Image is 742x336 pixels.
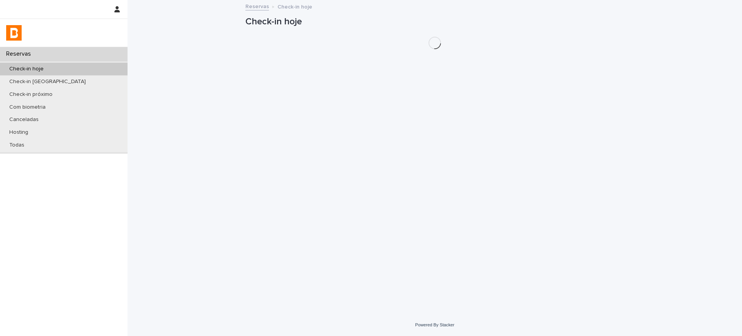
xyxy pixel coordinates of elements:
[415,322,454,327] a: Powered By Stacker
[245,16,624,27] h1: Check-in hoje
[3,66,50,72] p: Check-in hoje
[3,104,52,111] p: Com biometria
[277,2,312,10] p: Check-in hoje
[3,50,37,58] p: Reservas
[3,129,34,136] p: Hosting
[245,2,269,10] a: Reservas
[3,142,31,148] p: Todas
[3,116,45,123] p: Canceladas
[3,91,59,98] p: Check-in próximo
[6,25,22,41] img: zVaNuJHRTjyIjT5M9Xd5
[3,78,92,85] p: Check-in [GEOGRAPHIC_DATA]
